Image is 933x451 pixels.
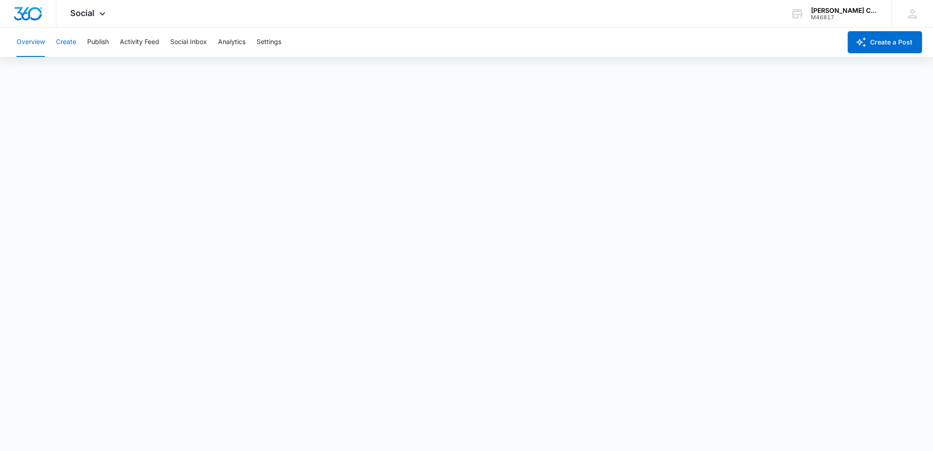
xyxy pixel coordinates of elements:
div: account name [811,7,878,14]
span: Social [70,8,95,18]
button: Overview [17,28,45,57]
button: Analytics [218,28,246,57]
button: Social Inbox [170,28,207,57]
div: account id [811,14,878,21]
button: Activity Feed [120,28,159,57]
button: Create a Post [848,31,922,53]
button: Settings [257,28,281,57]
button: Create [56,28,76,57]
button: Publish [87,28,109,57]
